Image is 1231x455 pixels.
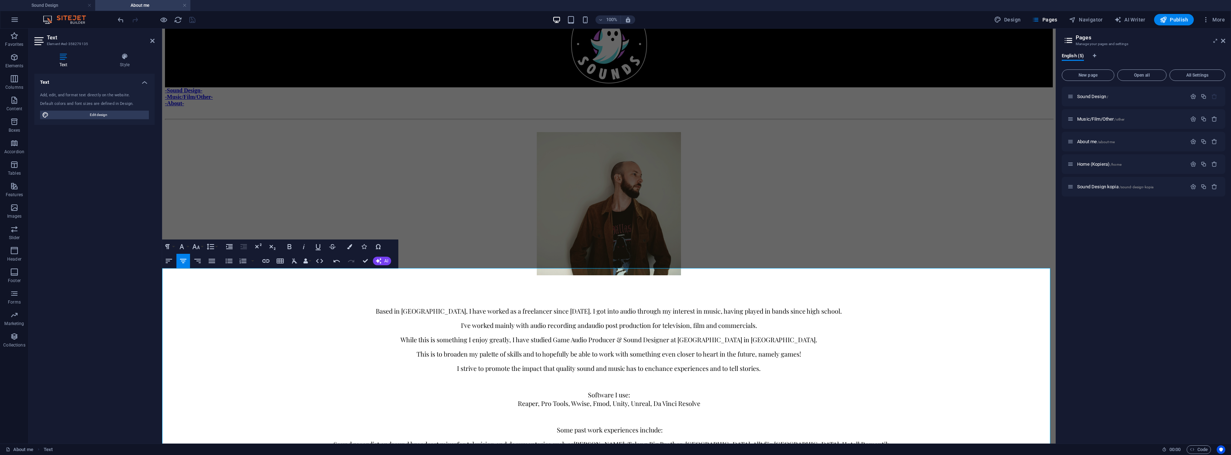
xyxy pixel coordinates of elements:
span: /about-me [1098,140,1115,144]
button: Align Right [191,254,204,268]
div: Sound Design/ [1075,94,1187,99]
span: - Sound recordist and [167,411,229,420]
div: Duplicate [1201,184,1207,190]
h4: Style [95,53,155,68]
p: Collections [3,342,25,348]
button: Confirm (Ctrl+⏎) [359,254,372,268]
p: Content [6,106,22,112]
button: Unordered List [222,254,236,268]
p: Forms [8,299,21,305]
p: Slider [9,235,20,241]
span: Software I use: [426,362,468,371]
button: Data Bindings [302,254,312,268]
i: Undo: Change text (Ctrl+Z) [117,16,125,24]
div: Default colors and font sizes are defined in Design. [40,101,149,107]
p: Images [7,213,22,219]
div: The startpage cannot be deleted [1211,93,1217,100]
span: Code [1190,445,1208,454]
h4: About me [95,1,190,9]
div: Duplicate [1201,116,1207,122]
button: HTML [313,254,326,268]
div: Remove [1211,116,1217,122]
p: Elements [5,63,24,69]
button: 100% [595,15,621,24]
span: [PERSON_NAME], Talang, [412,411,487,420]
div: Language Tabs [1062,53,1225,67]
p: Favorites [5,42,23,47]
h4: Text [34,53,95,68]
span: Open all [1120,73,1163,77]
button: Align Center [176,254,190,268]
span: Design [994,16,1021,23]
button: New page [1062,69,1114,81]
div: Duplicate [1201,161,1207,167]
h6: Session time [1162,445,1181,454]
nav: breadcrumb [44,445,53,454]
span: /sound-design-kopia [1119,185,1154,189]
div: Duplicate [1201,139,1207,145]
button: Paragraph Format [162,239,176,254]
span: audio post production for television, film and commercials. [426,292,595,301]
div: Settings [1190,184,1196,190]
span: Some past work experiences include: [395,397,501,406]
span: /home [1110,163,1121,166]
button: Font Family [176,239,190,254]
div: Music/Film/Other/other [1075,117,1187,121]
button: Strikethrough [326,239,339,254]
span: 00 00 [1169,445,1181,454]
div: Sound Design kopia/sound-design-kopia [1075,184,1187,189]
h2: Text [47,34,155,41]
span: Edit design [51,111,147,119]
p: Features [6,192,23,198]
button: Clear Formatting [288,254,301,268]
button: Insert Link [259,254,273,268]
button: Decrease Indent [237,239,250,254]
span: I strive to promote the impact that quality sound and music has to enchance experiences and to te... [295,335,599,344]
span: This is to broaden my palette of skills and to hopefully be able to work with something even clos... [254,321,639,330]
div: Remove [1211,161,1217,167]
span: Navigator [1069,16,1103,23]
button: Ordered List [250,254,256,268]
span: I've worked mainly with audio recording and [299,292,426,301]
button: Pages [1029,14,1060,25]
span: Click to select. Double-click to edit [44,445,53,454]
button: Italic (Ctrl+I) [297,239,311,254]
button: reload [174,15,182,24]
button: undo [116,15,125,24]
button: AI Writer [1111,14,1148,25]
span: for television and documentaries such as [295,411,412,420]
span: More [1202,16,1225,23]
span: /other [1114,117,1124,121]
span: Click to open page [1077,94,1108,99]
p: Footer [8,278,21,284]
div: Settings [1190,161,1196,167]
span: AI Writer [1114,16,1145,23]
img: Editor Logo [41,15,95,24]
button: Edit design [40,111,149,119]
button: Font Size [191,239,204,254]
a: Click to cancel selection. Double-click to open Pages [6,445,33,454]
p: Boxes [9,127,20,133]
button: Underline (Ctrl+U) [311,239,325,254]
span: Click to open page [1077,139,1115,144]
span: Big Brother, [GEOGRAPHIC_DATA], Allt för [GEOGRAPHIC_DATA], Hotell Romantik [487,411,727,420]
div: Settings [1190,93,1196,100]
div: About me/about-me [1075,139,1187,144]
i: Reload page [174,16,182,24]
button: Subscript [266,239,279,254]
div: Settings [1190,116,1196,122]
h4: Text [34,74,155,87]
h6: 100% [606,15,618,24]
span: AI [384,259,388,263]
button: Usercentrics [1217,445,1225,454]
div: Duplicate [1201,93,1207,100]
p: Columns [5,84,23,90]
span: / [1107,95,1108,99]
span: While this is something I enjoy greatly, I have studied Game Audio Producer & Sound Designer at [... [238,307,655,315]
button: All Settings [1169,69,1225,81]
div: Settings [1190,139,1196,145]
button: Colors [343,239,356,254]
span: English (5) [1062,52,1084,62]
button: Icons [357,239,371,254]
span: Click to open page [1077,116,1124,122]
